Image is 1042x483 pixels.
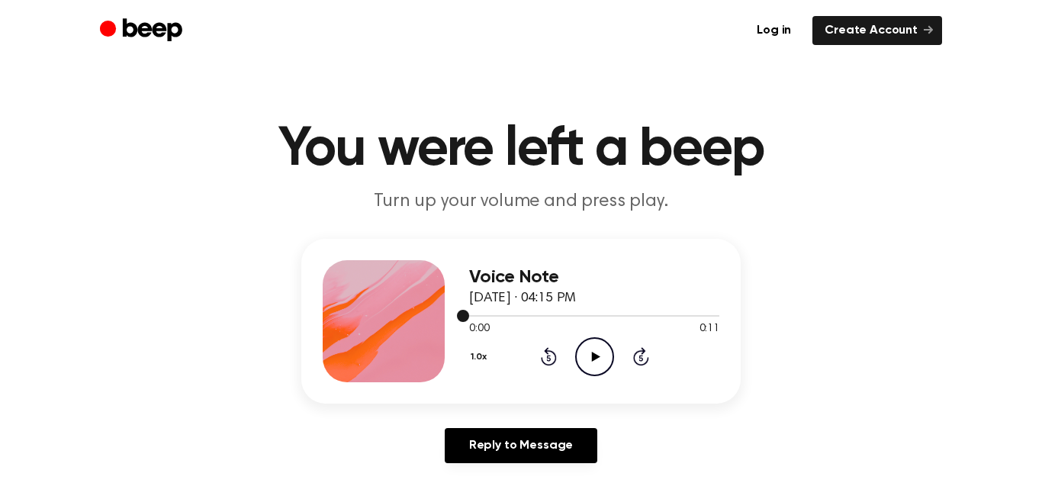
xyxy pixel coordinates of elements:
a: Beep [100,16,186,46]
a: Log in [745,16,803,45]
span: 0:11 [699,321,719,337]
a: Create Account [812,16,942,45]
a: Reply to Message [445,428,597,463]
span: [DATE] · 04:15 PM [469,291,576,305]
h1: You were left a beep [130,122,912,177]
h3: Voice Note [469,267,719,288]
p: Turn up your volume and press play. [228,189,814,214]
span: 0:00 [469,321,489,337]
button: 1.0x [469,344,493,370]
